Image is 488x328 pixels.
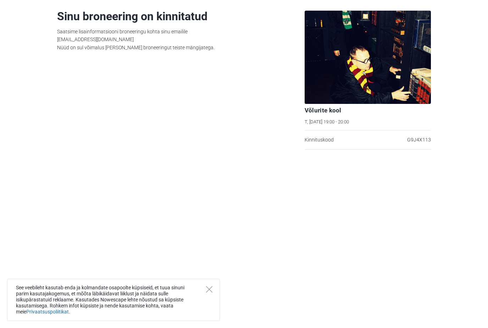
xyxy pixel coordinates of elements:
[57,11,282,22] div: Sinu broneering on kinnitatud
[305,136,334,144] p: Kinnituskood
[305,119,431,126] p: T, [DATE] 19:00 - 20:00
[407,136,431,144] p: G9J4X113
[206,286,212,293] button: Close
[305,107,431,114] div: Võlurite kool
[7,279,220,321] div: See veebileht kasutab enda ja kolmandate osapoolte küpsiseid, et tuua sinuni parim kasutajakogemu...
[26,309,69,315] a: Privaatsuspoliitikat
[57,28,282,51] p: Saatsime lisainformatsiooni broneeringu kohta sinu emailile [EMAIL_ADDRESS][DOMAIN_NAME] Nüüd on ...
